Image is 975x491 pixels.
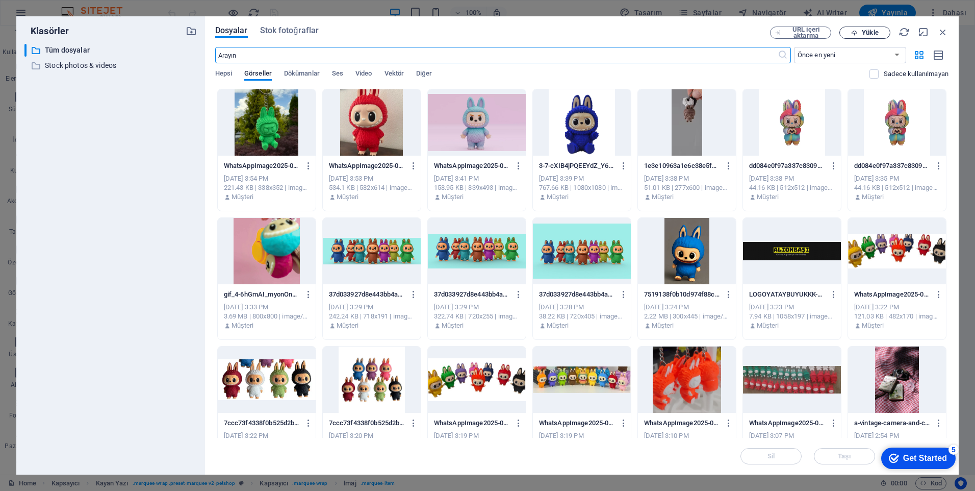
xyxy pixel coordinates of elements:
p: Müşteri [442,321,464,330]
div: [DATE] 3:35 PM [854,174,940,183]
div: ​ [24,44,27,57]
p: WhatsAppImage2025-08-28at16.06.171v-5u6XjmI4LnhEc5w0nKGAIg.png [644,419,721,428]
div: Get Started 5 items remaining, 0% complete [6,5,80,27]
p: Müşteri [757,192,779,202]
div: [DATE] 2:54 PM [854,431,940,440]
i: Küçült [918,27,929,38]
i: Kapat [937,27,948,38]
div: [DATE] 3:19 PM [434,431,520,440]
p: 7519138f0b10d974f88cf90df765742b-gMQH6XbWxWX4l6rI0VkECA.gif [644,290,721,299]
button: URL içeri aktarma [770,27,831,39]
p: Müşteri [652,321,674,330]
span: Yükle [862,30,878,36]
div: [DATE] 3:53 PM [329,174,415,183]
p: Müşteri [337,192,358,202]
div: [DATE] 3:54 PM [224,174,310,183]
p: Müşteri [652,192,674,202]
div: 7.94 KB | 1058x197 | image/png [749,312,835,321]
p: dd084e0f97a337c83099a518347ba84e-UXRfq53ZabIC3Szv4Yq_zQ.avif [854,161,931,170]
p: WhatsAppImage2025-08-28at16.06.1712-7RXGm8xdgah9hBL3LcnfCQ.png [539,419,615,428]
div: [DATE] 3:24 PM [644,303,730,312]
i: Yeniden Yükle [899,27,910,38]
div: [DATE] 3:41 PM [434,174,520,183]
div: [DATE] 3:38 PM [749,174,835,183]
p: 3-7-cXIB4jPQEEYdZ_Y63JxBhw.png [539,161,615,170]
p: Klasörler [24,24,69,38]
p: 37d033927d8e443bb4aa1116fd6142c5-Q0x9eilbqaedWrQqtTEurw.jpeg [539,290,615,299]
div: [DATE] 3:28 PM [539,303,625,312]
div: [DATE] 3:20 PM [329,431,415,440]
span: Görseller [244,67,272,82]
div: [DATE] 3:29 PM [434,303,520,312]
div: 158.95 KB | 839x493 | image/png [434,183,520,192]
p: Müşteri [547,192,569,202]
span: Dökümanlar [284,67,320,82]
div: [DATE] 3:07 PM [749,431,835,440]
p: WhatsAppImage2025-09-01at16.04.51vv-X_EZsbnA1BL6IAKGs079XA.png [749,419,826,428]
p: 37d033927d8e443bb4aa1116fd6142c55-nY25w-Kxmkng88UKjRzD2w.png [434,290,510,299]
div: 51.01 KB | 277x600 | image/avif [644,183,730,192]
i: Yeni klasör oluştur [186,26,197,37]
div: 221.43 KB | 338x352 | image/png [224,183,310,192]
p: 37d033927d8e443bb4aa1116fd6142c55-2-OxjeJ-crNn0Nb29zOjKQ.png [329,290,405,299]
div: 767.66 KB | 1080x1080 | image/png [539,183,625,192]
div: 2.22 MB | 300x445 | image/gif [644,312,730,321]
div: [DATE] 3:39 PM [539,174,625,183]
span: Vektör [384,67,404,82]
div: [DATE] 3:22 PM [854,303,940,312]
div: 38.22 KB | 720x405 | image/jpeg [539,312,625,321]
span: URL içeri aktarma [785,27,827,39]
p: dd084e0f97a337c83099a518347ba84e-jkk-h0by8EGpd8HKpzsVuw.avif [749,161,826,170]
span: Diğer [416,67,432,82]
p: WhatsAppImage2025-08-28at16.06.17122f-NHInH2jI5yx8pAMpNhglGg.png [329,161,405,170]
p: Müşteri [337,321,358,330]
p: Müşteri [442,192,464,202]
span: Dosyalar [215,24,248,37]
div: [DATE] 3:38 PM [644,174,730,183]
span: Video [355,67,372,82]
p: WhatsAppImage2025-08-28at16.06.1716-06QIDqJzJJv8h-NuWuFUpA.png [854,290,931,299]
p: LOGOYATAYBUYUKKK-OmHnFvPOdOyKrELZj6oZKw.png [749,290,826,299]
span: Ses [332,67,343,82]
div: [DATE] 3:19 PM [539,431,625,440]
p: Müşteri [757,321,779,330]
div: [DATE] 3:23 PM [749,303,835,312]
a: Shop Now [12,87,85,175]
p: Müşteri [547,321,569,330]
div: [DATE] 3:22 PM [224,431,310,440]
p: gif_4-6hGmAI_myonOnFnrnUqzIg.gif [224,290,300,299]
span: Hepsi [215,67,232,82]
div: 322.74 KB | 720x255 | image/png [434,312,520,321]
div: 44.16 KB | 512x512 | image/avif [854,183,940,192]
p: a-vintage-camera-and-classic-books-set-on-a-checkered-picnic-blanket-with-a-glass-in-sunlight-yuA... [854,419,931,428]
p: Müşteri [862,192,884,202]
div: 121.03 KB | 482x170 | image/png [854,312,940,321]
p: WhatsAppImage2025-08-28at16.06.171p-16Fvm9u6vtxFtqweteWeJA.png [434,161,510,170]
div: 44.16 KB | 512x512 | image/avif [749,183,835,192]
input: Arayın [215,47,778,63]
p: WhatsAppImage2025-08-28at16.06.17122-slA5vqMRjAZD0KUlCuBqBw.png [224,161,300,170]
p: 7ccc73f4338f0b525d2b5d3d826b4930-yTjlUqhgBXcNpfkzKKrEDA.png [329,419,405,428]
p: Müşteri [232,321,253,330]
div: 242.24 KB | 718x191 | image/png [329,312,415,321]
p: Stock photos & videos [45,60,178,71]
button: Yükle [839,27,890,39]
p: Sadece web sitesinde kullanılmayan dosyaları görüntüleyin. Bu oturum sırasında eklenen dosyalar h... [884,69,948,79]
div: 534.1 KB | 582x614 | image/png [329,183,415,192]
p: 1e3e10963a1e6c38e5fd73df52bc0556-JX3IvKQheVSfmWuFhbvuOA.avif [644,161,721,170]
p: Müşteri [862,321,884,330]
div: [DATE] 3:29 PM [329,303,415,312]
p: Tüm dosyalar [45,44,178,56]
div: Get Started [28,11,71,20]
p: Müşteri [232,192,253,202]
div: 3.69 MB | 800x800 | image/gif [224,312,310,321]
div: 5 [73,2,83,12]
p: 7ccc73f4338f0b525d2b5d3d826b49300-XkqoV1_wgxrTkRas8ex8BQ.png [224,419,300,428]
div: [DATE] 3:33 PM [224,303,310,312]
span: Stok fotoğraflar [260,24,319,37]
p: WhatsAppImage2025-08-28at16.06.1716-WycgMzNro8dDhBZEZTME3Q.png [434,419,510,428]
div: Stock photos & videos [24,59,197,72]
div: [DATE] 3:10 PM [644,431,730,440]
